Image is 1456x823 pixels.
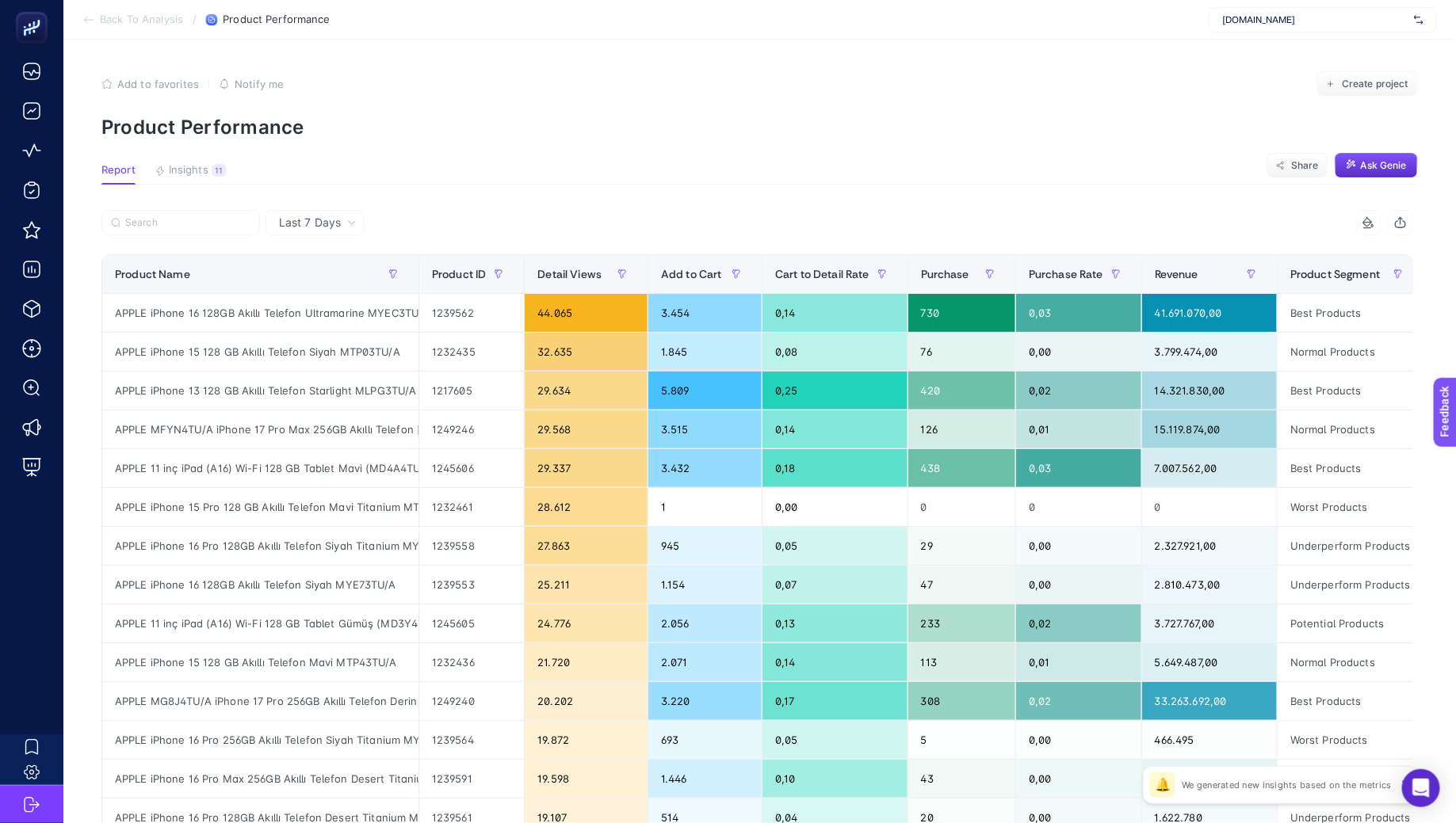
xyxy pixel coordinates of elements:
span: Share [1291,159,1319,172]
div: 11 [212,164,227,177]
span: Product Performance [223,13,330,26]
span: Detail Views [537,268,602,280]
div: Worst Products [1278,721,1424,759]
div: 0,01 [1016,643,1141,681]
div: APPLE iPhone 16 Pro 128GB Akıllı Telefon Siyah Titanium MYND3TU/A [102,527,418,565]
div: 44.065 [525,294,648,332]
div: 0,00 [1016,527,1141,565]
div: 5.809 [648,371,762,410]
span: Add to favorites [117,78,199,90]
div: 233 [908,604,1015,642]
div: 0 [1142,488,1277,526]
div: 3.515 [648,410,762,448]
div: 1249240 [419,682,524,720]
div: 1217605 [419,371,524,410]
div: 420 [908,371,1015,410]
div: 0,00 [1016,566,1141,604]
div: 693 [648,721,762,759]
span: Report [101,164,136,177]
div: 27.863 [525,527,648,565]
div: 29.568 [525,410,648,448]
div: 14.321.830,00 [1142,371,1277,410]
div: 0,18 [762,449,908,487]
div: 19.598 [525,760,648,798]
div: 0,14 [762,410,908,448]
div: 3.727.767,00 [1142,604,1277,642]
button: Create project [1317,71,1418,97]
div: 126 [908,410,1015,448]
div: Worst Products [1278,488,1424,526]
div: Normal Products [1278,333,1424,371]
div: 730 [908,294,1015,332]
div: 1239591 [419,760,524,798]
div: 1232461 [419,488,524,526]
div: Best Products [1278,449,1424,487]
div: 2.327.921,00 [1142,527,1277,565]
div: 0,00 [1016,333,1141,371]
span: Purchase [921,268,969,280]
div: Best Products [1278,682,1424,720]
span: Insights [169,164,208,177]
div: 32.635 [525,333,648,371]
div: APPLE 11 inç iPad (A16) Wi-Fi 128 GB Tablet Gümüş (MD3Y4TU/A) [102,604,418,642]
div: 466.495 [1142,721,1277,759]
span: Ask Genie [1361,159,1407,172]
div: 1.446 [648,760,762,798]
div: 76 [908,333,1015,371]
div: Open Intercom Messenger [1402,769,1440,807]
span: Feedback [10,5,60,17]
div: 29.634 [525,371,648,410]
div: 20.202 [525,682,648,720]
span: Notify me [235,78,284,90]
div: 24.776 [525,604,648,642]
div: Potential Products [1278,604,1424,642]
div: 1232435 [419,333,524,371]
div: 438 [908,449,1015,487]
span: Last 7 Days [279,215,341,231]
div: 0,01 [1016,410,1141,448]
div: 29 [908,527,1015,565]
span: Product Segment [1290,268,1380,280]
div: 15.119.874,00 [1142,410,1277,448]
button: Share [1267,153,1328,178]
div: 3.220 [648,682,762,720]
div: 308 [908,682,1015,720]
div: APPLE 11 inç iPad (A16) Wi-Fi 128 GB Tablet Mavi (MD4A4TU/A) [102,449,418,487]
div: 25.211 [525,566,648,604]
div: 1239562 [419,294,524,332]
div: APPLE MFYN4TU/A iPhone 17 Pro Max 256GB Akıllı Telefon [PERSON_NAME] [102,410,418,448]
div: 0,02 [1016,371,1141,410]
span: Purchase Rate [1029,268,1103,280]
div: 0,07 [762,566,908,604]
button: Ask Genie [1335,153,1418,178]
span: Add to Cart [661,268,722,280]
div: 1232436 [419,643,524,681]
div: 47 [908,566,1015,604]
div: 1.154 [648,566,762,604]
div: 0,25 [762,371,908,410]
div: APPLE iPhone 16 128GB Akıllı Telefon Siyah MYE73TU/A [102,566,418,604]
div: 1245606 [419,449,524,487]
div: 0 [908,488,1015,526]
span: Cart to Detail Rate [775,268,869,280]
div: 2.810.473,00 [1142,566,1277,604]
div: 1249246 [419,410,524,448]
div: APPLE iPhone 15 Pro 128 GB Akıllı Telefon Mavi Titanium MTV03TU/A [102,488,418,526]
div: 945 [648,527,762,565]
div: 0,10 [762,760,908,798]
div: 3.799.474,00 [1142,333,1277,371]
div: 29.337 [525,449,648,487]
span: Product Name [115,268,190,280]
span: Product ID [432,268,486,280]
div: 1239553 [419,566,524,604]
span: Back To Analysis [100,13,183,26]
div: 0,02 [1016,682,1141,720]
input: Search [125,217,250,229]
div: 19.872 [525,721,648,759]
div: APPLE iPhone 16 Pro Max 256GB Akıllı Telefon Desert Titanium MYWX3TU/A [102,760,418,798]
button: Notify me [219,78,284,90]
span: / [193,13,197,25]
span: Revenue [1155,268,1198,280]
div: 2.071 [648,643,762,681]
div: 🔔 [1150,772,1175,798]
